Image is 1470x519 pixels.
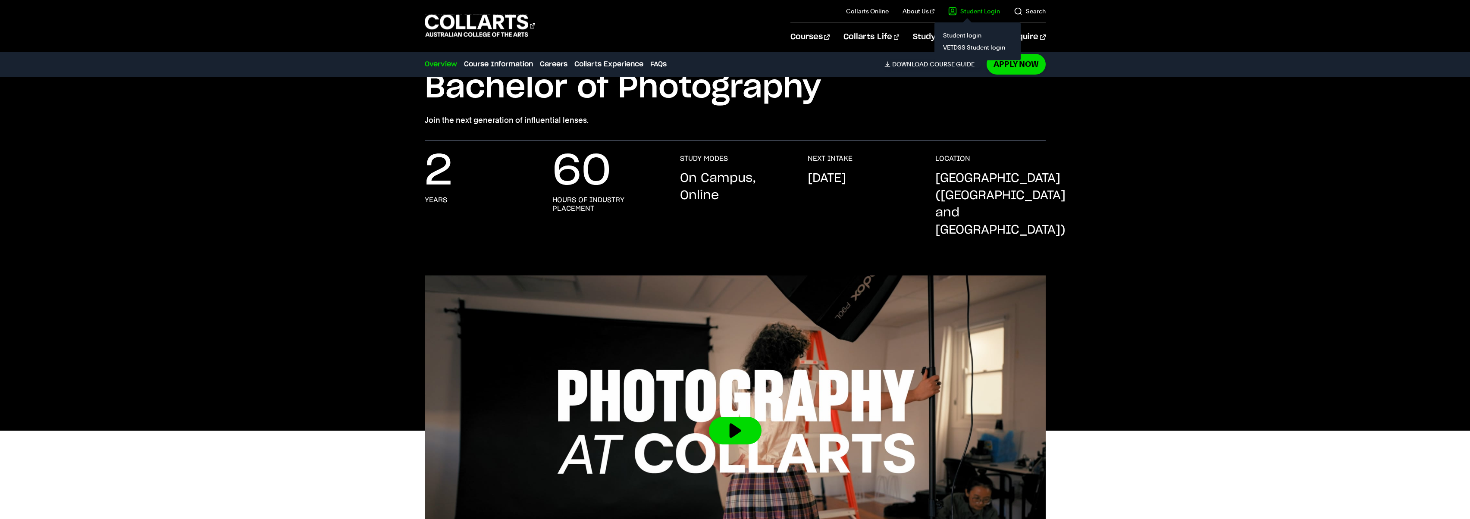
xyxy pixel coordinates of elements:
[808,154,853,163] h3: NEXT INTAKE
[1014,7,1046,16] a: Search
[941,41,1014,53] a: VETDSS Student login
[846,7,889,16] a: Collarts Online
[1008,23,1045,51] a: Enquire
[903,7,934,16] a: About Us
[948,7,1000,16] a: Student Login
[552,196,663,213] h3: hours of industry placement
[425,154,452,189] p: 2
[425,69,1046,107] h1: Bachelor of Photography
[680,154,728,163] h3: STUDY MODES
[808,170,846,187] p: [DATE]
[884,60,981,68] a: DownloadCourse Guide
[935,170,1066,239] p: [GEOGRAPHIC_DATA] ([GEOGRAPHIC_DATA] and [GEOGRAPHIC_DATA])
[540,59,567,69] a: Careers
[425,114,1046,126] p: Join the next generation of influential lenses.
[552,154,611,189] p: 60
[843,23,899,51] a: Collarts Life
[650,59,667,69] a: FAQs
[425,13,535,38] div: Go to homepage
[941,29,1014,41] a: Student login
[425,59,457,69] a: Overview
[892,60,928,68] span: Download
[464,59,533,69] a: Course Information
[913,23,994,51] a: Study Information
[425,196,447,204] h3: years
[987,54,1046,74] a: Apply Now
[790,23,830,51] a: Courses
[680,170,790,204] p: On Campus, Online
[935,154,970,163] h3: LOCATION
[574,59,643,69] a: Collarts Experience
